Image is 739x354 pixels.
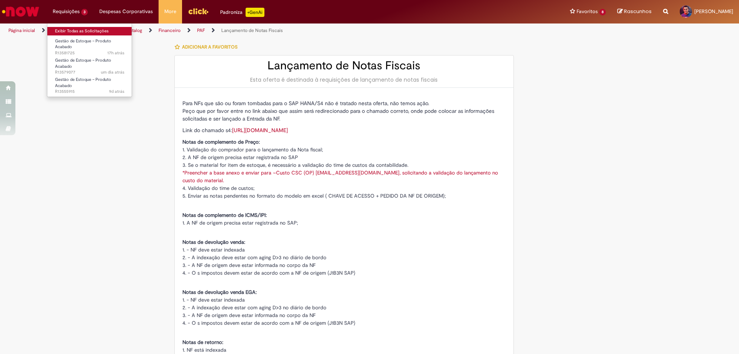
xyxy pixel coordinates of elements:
[53,8,80,15] span: Requisições
[182,320,355,326] span: 4. - O s impostos devem estar de acordo com a NF de origem (J1B3N SAP)
[182,126,506,134] p: Link do chamado s4:
[109,89,124,94] span: 9d atrás
[6,23,487,38] ul: Trilhas de página
[55,57,111,69] span: Gestão de Estoque – Produto Acabado
[246,8,264,17] p: +GenAi
[182,297,245,303] span: 1. - NF deve estar indexada
[55,77,111,89] span: Gestão de Estoque – Produto Acabado
[182,169,498,184] a: *Preencher a base anexo e enviar para ~Custo CSC (OP) [EMAIL_ADDRESS][DOMAIN_NAME], solicitando a...
[47,27,132,35] a: Exibir Todas as Solicitações
[624,8,652,15] span: Rascunhos
[99,8,153,15] span: Despesas Corporativas
[182,247,245,253] span: 1. - NF deve estar indexada
[47,75,132,92] a: Aberto R13555915 : Gestão de Estoque – Produto Acabado
[182,347,226,353] span: 1. NF está indexada
[55,50,124,56] span: R13581725
[182,270,355,276] span: 4. - O s impostos devem estar de acordo com a NF de origem (J1B3N SAP)
[159,27,181,34] a: Financeiro
[101,69,124,75] span: um dia atrás
[577,8,598,15] span: Favoritos
[182,262,316,268] span: 3. - A NF de origem deve estar informada no corpo da NF
[182,239,245,245] span: Notas de devolução venda:
[55,38,111,50] span: Gestão de Estoque – Produto Acabado
[182,193,446,199] span: 5. Enviar as notas pendentes no formato do modelo em excel ( CHAVE DE ACESSO + PEDIDO DA NF DE OR...
[164,8,176,15] span: More
[182,339,223,346] span: Notas de retorno:
[1,4,40,19] img: ServiceNow
[694,8,733,15] span: [PERSON_NAME]
[182,185,254,191] span: 4. Validação do time de custos;
[107,50,124,56] span: 17h atrás
[182,44,237,50] span: Adicionar a Favoritos
[182,99,506,122] p: Para NFs que são ou foram tombadas para o SAP HANA/S4 não é tratado nesta oferta, não temos ação....
[182,139,260,145] span: Notas de complemento de Preço:
[197,27,205,34] a: PAF
[182,312,316,319] span: 3. - A NF de origem deve estar informada no corpo da NF
[47,23,132,97] ul: Requisições
[101,69,124,75] time: 29/09/2025 20:29:32
[109,89,124,94] time: 22/09/2025 15:30:58
[182,304,326,311] span: 2. - A indexação deve estar com aging D>3 no diário de bordo
[182,146,323,153] span: 1. Validação do comprador para o lançamento da Nota fiscal;
[232,127,288,134] a: [URL][DOMAIN_NAME]
[220,8,264,17] div: Padroniza
[55,89,124,95] span: R13555915
[81,9,88,15] span: 3
[182,59,506,72] h2: Lançamento de Notas Fiscais
[182,212,267,218] span: Notas de complemento de ICMS/IPI:
[221,27,283,34] a: Lançamento de Notas Fiscais
[188,5,209,17] img: click_logo_yellow_360x200.png
[599,9,606,15] span: 8
[174,39,242,55] button: Adicionar a Favoritos
[182,254,326,261] span: 2. - A indexação deve estar com aging D>3 no diário de bordo
[47,37,132,54] a: Aberto R13581725 : Gestão de Estoque – Produto Acabado
[182,76,506,84] div: Esta oferta é destinada à requisições de lançamento de notas fiscais
[617,8,652,15] a: Rascunhos
[47,56,132,73] a: Aberto R13579077 : Gestão de Estoque – Produto Acabado
[182,162,408,168] span: 3. Se o material for item de estoque, é necessário a validação do time de custos da contabilidade.
[8,27,35,34] a: Página inicial
[182,154,298,161] span: 2. A NF de origem precisa estar registrada no SAP
[182,289,257,295] span: Notas de devolução venda EGA:
[55,69,124,75] span: R13579077
[182,220,298,226] span: 1. A NF de origem precisa estar registrada no SAP;
[107,50,124,56] time: 30/09/2025 14:08:11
